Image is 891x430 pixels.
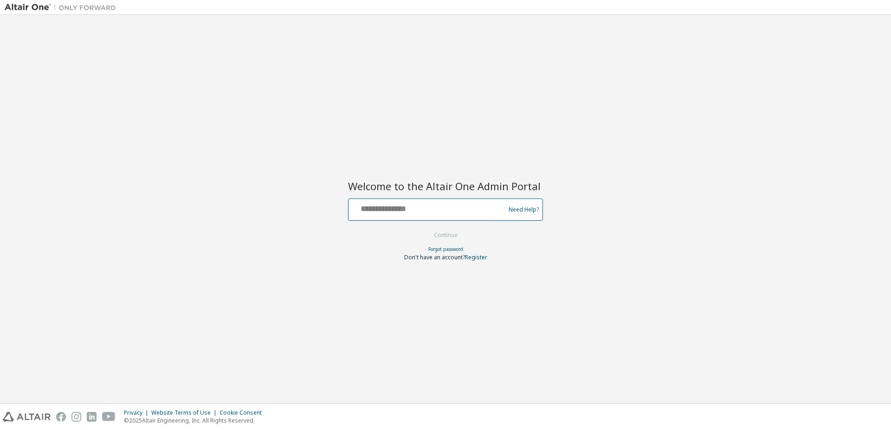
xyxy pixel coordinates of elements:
a: Register [465,253,487,261]
h2: Welcome to the Altair One Admin Portal [348,180,543,193]
a: Need Help? [509,209,539,210]
img: facebook.svg [56,412,66,422]
img: Altair One [5,3,121,12]
img: youtube.svg [102,412,116,422]
img: linkedin.svg [87,412,97,422]
a: Forgot password [428,246,463,252]
img: instagram.svg [71,412,81,422]
img: altair_logo.svg [3,412,51,422]
div: Website Terms of Use [151,409,220,417]
div: Privacy [124,409,151,417]
span: Don't have an account? [404,253,465,261]
div: Cookie Consent [220,409,267,417]
p: © 2025 Altair Engineering, Inc. All Rights Reserved. [124,417,267,424]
